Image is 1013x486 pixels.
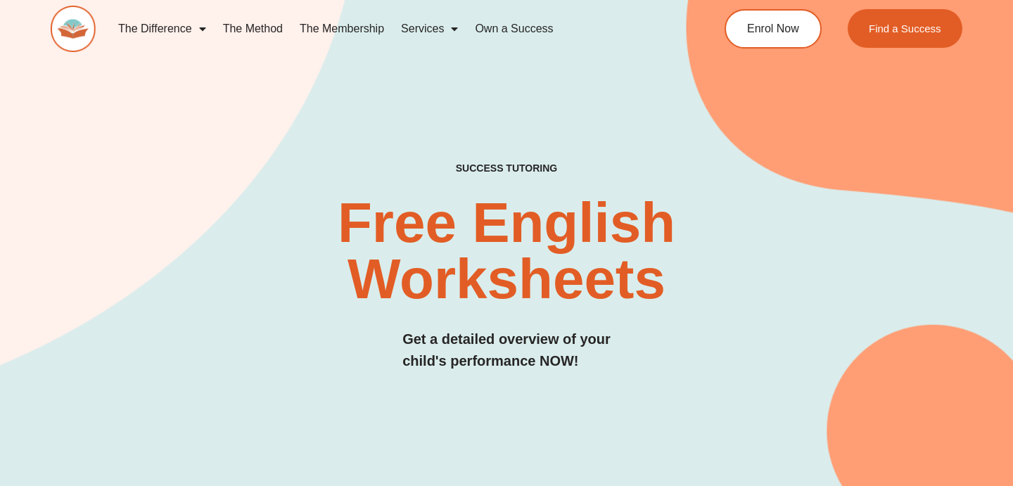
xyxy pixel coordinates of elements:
[402,328,611,372] h3: Get a detailed overview of your child's performance NOW!
[110,13,673,45] nav: Menu
[291,13,393,45] a: The Membership
[215,13,291,45] a: The Method
[205,195,807,307] h2: Free English Worksheets​
[747,23,799,34] span: Enrol Now
[848,9,962,48] a: Find a Success
[393,13,466,45] a: Services
[466,13,561,45] a: Own a Success
[110,13,215,45] a: The Difference
[371,162,642,174] h4: SUCCESS TUTORING​
[725,9,822,49] a: Enrol Now
[869,23,941,34] span: Find a Success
